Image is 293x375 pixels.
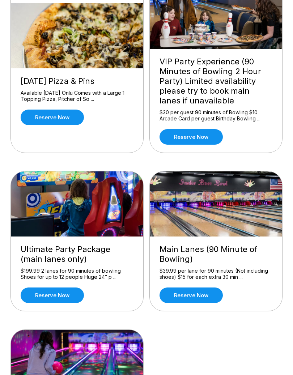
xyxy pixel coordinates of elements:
[160,268,272,280] div: $39.99 per lane for 90 minutes (Not including shoes) $15 for each extra 30 min ...
[150,171,283,236] img: Main Lanes (90 Minute of Bowling)
[160,57,272,106] div: VIP Party Experience (90 Minutes of Bowling 2 Hour Party) Limited availability please try to book...
[21,268,133,280] div: $199.99 2 lanes for 90 minutes of bowling Shoes for up to 12 people Huge 24″ p ...
[11,3,144,68] img: Wednesday Pizza & Pins
[160,109,272,122] div: $30 per guest 90 minutes of Bowling $10 Arcade Card per guest Birthday Bowling ...
[21,244,133,264] div: Ultimate Party Package (main lanes only)
[21,287,84,303] a: Reserve now
[160,244,272,264] div: Main Lanes (90 Minute of Bowling)
[21,90,133,102] div: Available [DATE] Onlu Comes with a Large 1 Topping Pizza, Pitcher of So ...
[11,171,144,236] img: Ultimate Party Package (main lanes only)
[160,287,223,303] a: Reserve now
[21,76,133,86] div: [DATE] Pizza & Pins
[21,110,84,125] a: Reserve now
[160,129,223,145] a: Reserve now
